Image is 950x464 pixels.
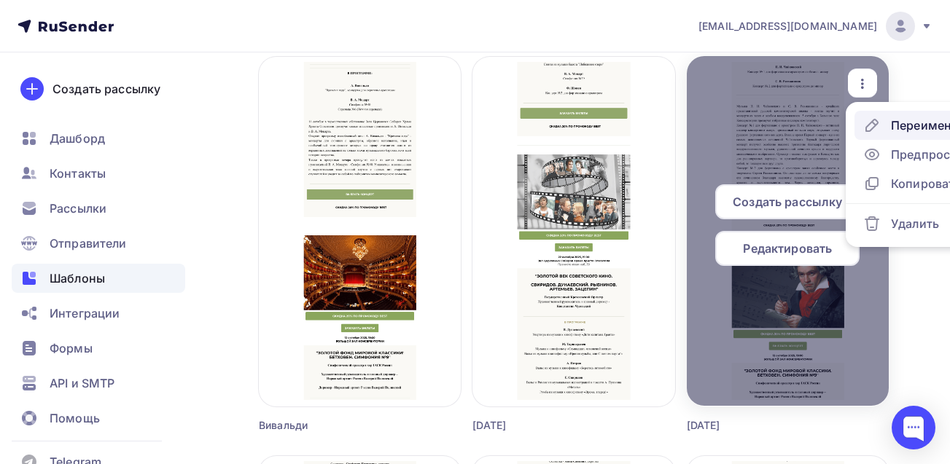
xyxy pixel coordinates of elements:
a: Контакты [12,159,185,188]
a: Отправители [12,229,185,258]
a: Шаблоны [12,264,185,293]
a: Дашборд [12,124,185,153]
a: Формы [12,334,185,363]
span: Формы [50,339,93,357]
span: Интеграции [50,304,120,322]
span: Дашборд [50,130,105,147]
span: Создать рассылку [733,193,842,211]
span: Контакты [50,165,106,182]
div: [DATE] [687,418,838,433]
span: Шаблоны [50,270,105,287]
a: [EMAIL_ADDRESS][DOMAIN_NAME] [698,12,933,41]
span: [EMAIL_ADDRESS][DOMAIN_NAME] [698,19,877,34]
span: Рассылки [50,200,106,217]
span: Помощь [50,409,100,427]
a: Рассылки [12,194,185,223]
span: API и SMTP [50,374,114,392]
span: Отправители [50,235,127,252]
div: Создать рассылку [52,80,160,98]
div: Вивальди [259,418,410,433]
span: Редактировать [743,240,832,257]
div: [DATE] [472,418,624,433]
div: Удалить [891,215,939,232]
